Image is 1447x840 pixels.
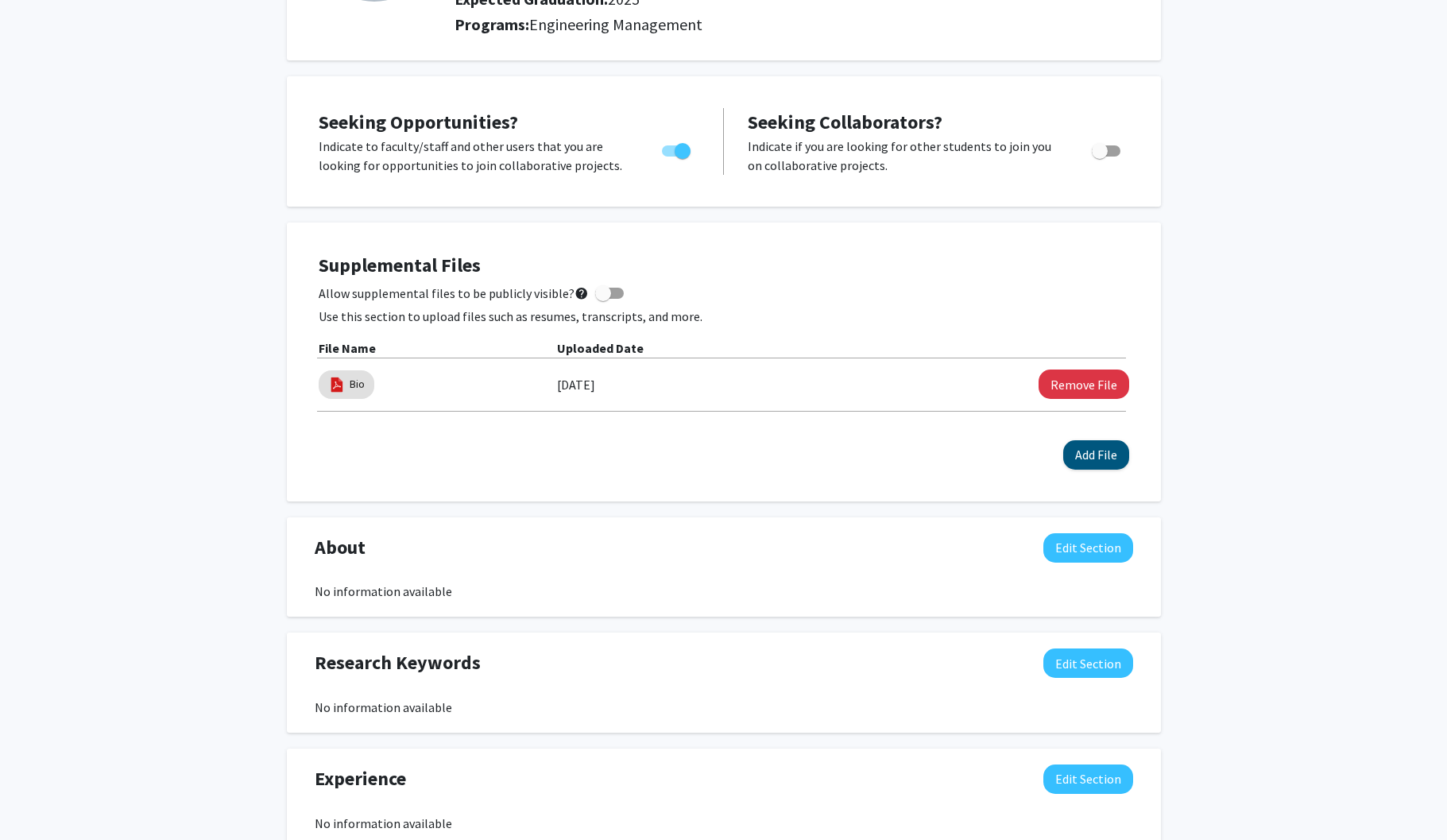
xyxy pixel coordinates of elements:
[319,284,589,303] span: Allow supplemental files to be publicly visible?
[319,110,518,134] span: Seeking Opportunities?
[557,340,644,356] b: Uploaded Date
[529,14,702,34] span: Engineering Management
[319,254,1129,277] h4: Supplemental Files
[1043,765,1133,794] button: Edit Experience
[315,648,481,677] span: Research Keywords
[1039,370,1129,399] button: Remove Bio File
[656,137,699,161] div: Toggle
[315,582,1133,601] div: No information available
[315,698,1133,717] div: No information available
[12,768,68,828] iframe: Chat
[1085,137,1129,161] div: Toggle
[1043,648,1133,678] button: Edit Research Keywords
[748,137,1062,175] p: Indicate if you are looking for other students to join you on collaborative projects.
[319,307,1129,326] p: Use this section to upload files such as resumes, transcripts, and more.
[328,376,346,393] img: pdf_icon.png
[315,814,1133,833] div: No information available
[315,533,366,562] span: About
[455,15,1132,34] h2: Programs:
[557,371,595,398] label: [DATE]
[315,765,406,793] span: Experience
[748,110,942,134] span: Seeking Collaborators?
[319,137,632,175] p: Indicate to faculty/staff and other users that you are looking for opportunities to join collabor...
[1043,533,1133,563] button: Edit About
[350,376,365,393] a: Bio
[319,340,376,356] b: File Name
[1063,440,1129,470] button: Add File
[575,284,589,303] mat-icon: help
